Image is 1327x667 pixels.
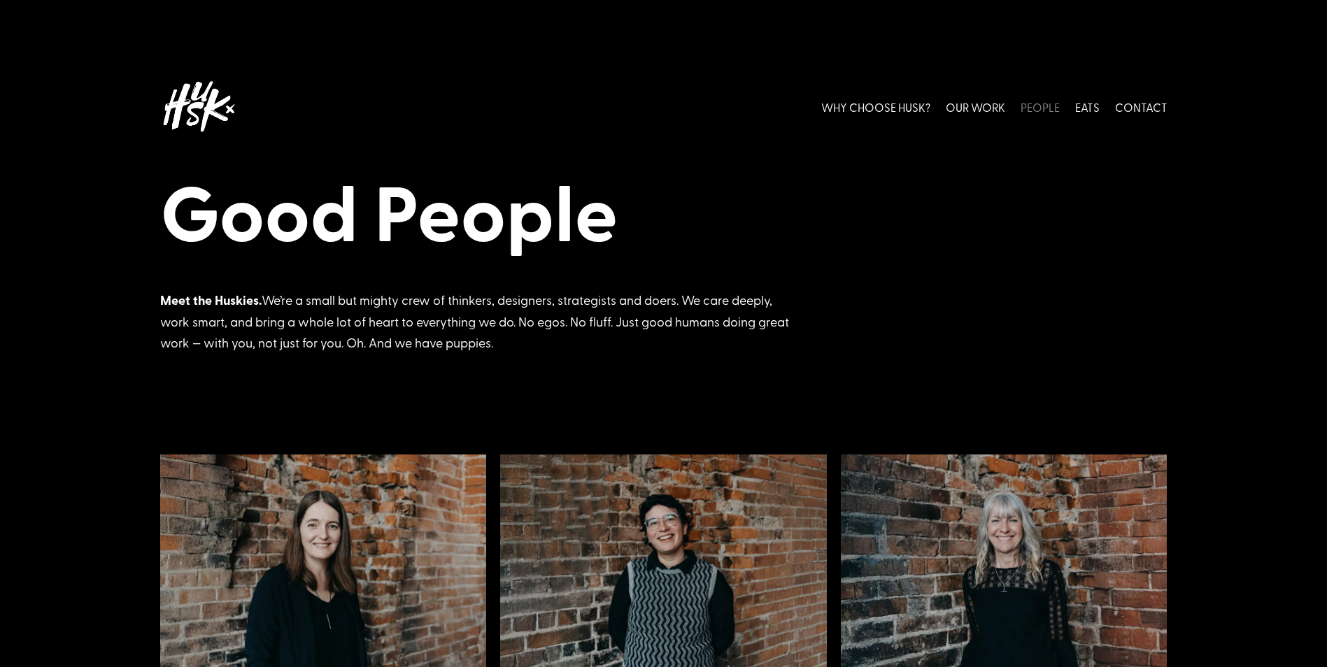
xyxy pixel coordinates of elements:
[1021,76,1060,138] a: PEOPLE
[160,291,262,309] strong: Meet the Huskies.
[1075,76,1100,138] a: EATS
[160,289,790,354] div: We’re a small but mighty crew of thinkers, designers, strategists and doers. We care deeply, work...
[160,165,1168,264] h1: Good People
[1115,76,1168,138] a: CONTACT
[821,76,930,138] a: WHY CHOOSE HUSK?
[946,76,1005,138] a: OUR WORK
[160,76,237,138] img: Husk logo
